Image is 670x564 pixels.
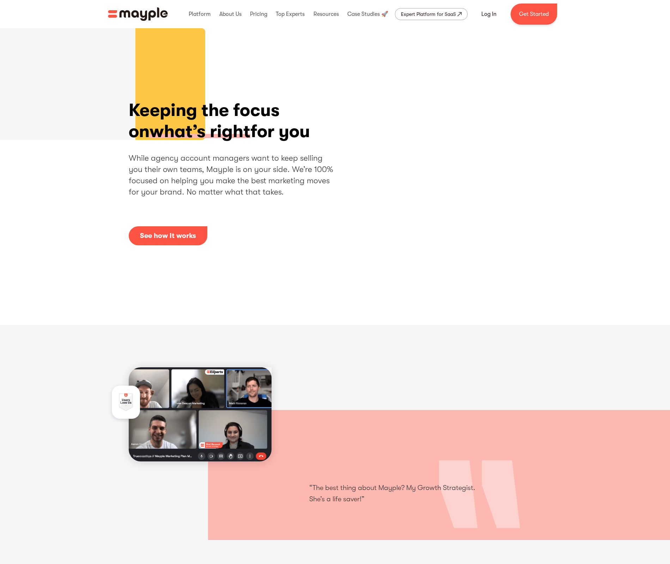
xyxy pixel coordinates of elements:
div: Expert Platform for SaaS [401,10,456,18]
img: Mayple logo [108,7,168,21]
a: See how it works [129,226,207,245]
img: User love us G2 badge [118,392,134,412]
div: See how it works [140,232,196,240]
span: what’s right [150,121,250,143]
a: Expert Platform for SaaS [395,8,468,20]
h1: Keeping the focus on for you [129,100,333,142]
a: Get Started [511,4,557,25]
a: Log In [473,6,505,23]
p: “The best thing about Mayple? My Growth Strategist. She’s a life saver!” [309,482,485,505]
h2: While agency account managers want to keep selling you their own teams, Mayple is on your side. W... [129,153,333,198]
